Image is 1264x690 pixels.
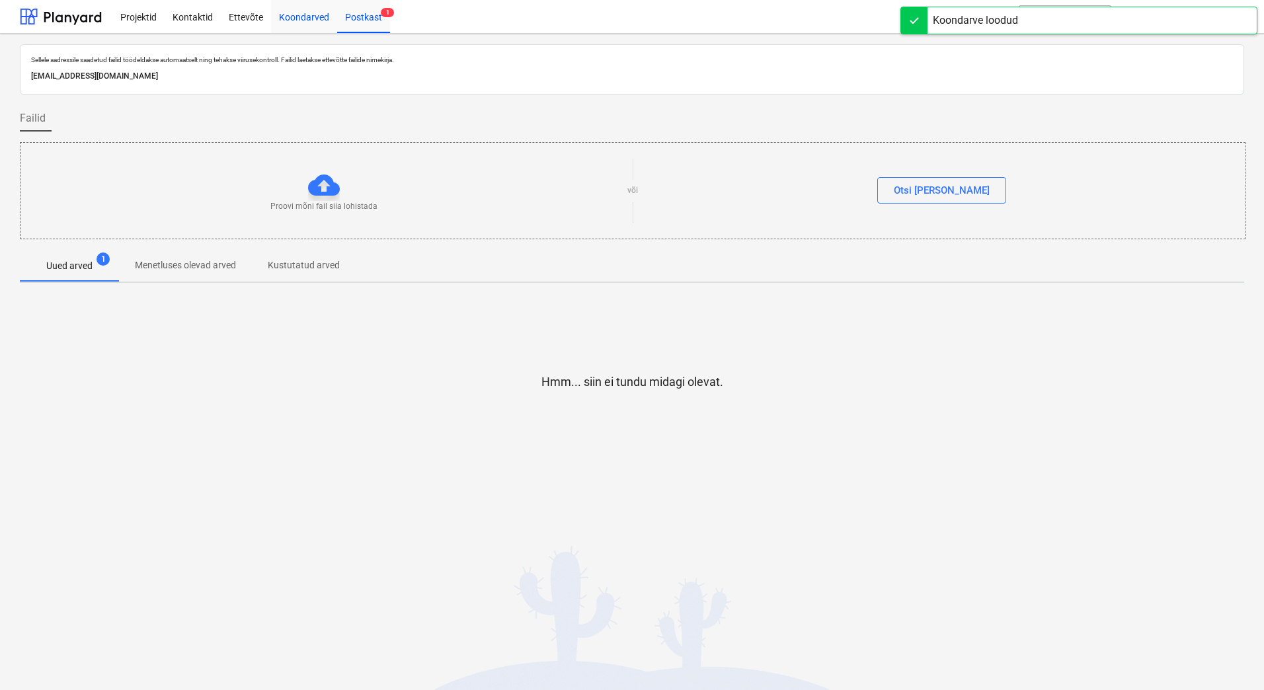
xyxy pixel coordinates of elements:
p: Menetluses olevad arved [135,258,236,272]
span: Failid [20,110,46,126]
span: 1 [97,252,110,266]
span: 1 [381,8,394,17]
div: Otsi [PERSON_NAME] [894,182,990,199]
p: Sellele aadressile saadetud failid töödeldakse automaatselt ning tehakse viirusekontroll. Failid ... [31,56,1233,64]
p: Kustutatud arved [268,258,340,272]
iframe: Chat Widget [1198,627,1264,690]
p: Proovi mõni fail siia lohistada [270,201,377,212]
p: või [627,185,638,196]
div: Koondarve loodud [933,13,1018,28]
div: Proovi mõni fail siia lohistadavõiOtsi [PERSON_NAME] [20,142,1245,239]
p: Hmm... siin ei tundu midagi olevat. [541,374,723,390]
button: Otsi [PERSON_NAME] [877,177,1006,204]
p: [EMAIL_ADDRESS][DOMAIN_NAME] [31,69,1233,83]
p: Uued arved [46,259,93,273]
